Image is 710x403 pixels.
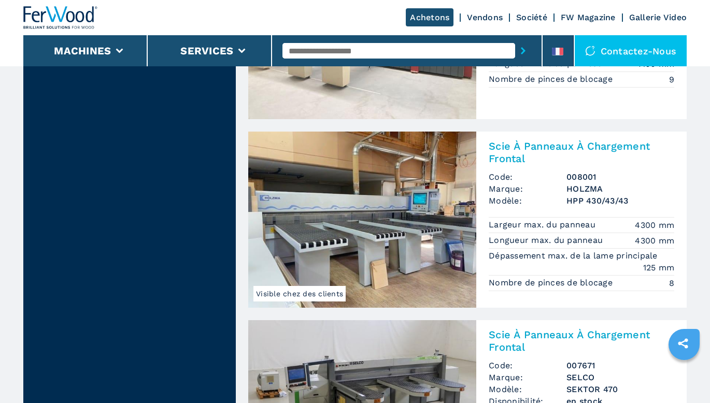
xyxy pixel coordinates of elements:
p: Dépassement max. de la lame principale [489,250,660,262]
a: Achetons [406,8,453,26]
a: Scie À Panneaux À Chargement Frontal HOLZMA HPP 430/43/43Visible chez des clientsScie À Panneaux ... [248,132,687,308]
h3: HPP 430/43/43 [566,195,674,207]
img: Contactez-nous [585,46,595,56]
button: Services [180,45,233,57]
h2: Scie À Panneaux À Chargement Frontal [489,140,674,165]
p: Largeur max. du panneau [489,219,598,231]
span: Modèle: [489,383,566,395]
p: Nombre de pinces de blocage [489,74,615,85]
em: 125 mm [643,262,675,274]
h2: Scie À Panneaux À Chargement Frontal [489,328,674,353]
em: 4300 mm [635,219,674,231]
span: Marque: [489,183,566,195]
span: Code: [489,171,566,183]
em: 8 [669,277,674,289]
em: 9 [669,74,674,85]
span: Marque: [489,371,566,383]
a: Société [516,12,547,22]
p: Longueur max. du panneau [489,235,605,246]
img: Ferwood [23,6,98,29]
em: 4300 mm [635,235,674,247]
h3: SEKTOR 470 [566,383,674,395]
a: Vendons [467,12,503,22]
a: Gallerie Video [629,12,687,22]
a: FW Magazine [561,12,616,22]
button: Machines [54,45,111,57]
h3: SELCO [566,371,674,383]
span: Code: [489,359,566,371]
h3: 008001 [566,171,674,183]
span: Modèle: [489,195,566,207]
p: Nombre de pinces de blocage [489,277,615,289]
div: Contactez-nous [575,35,687,66]
h3: HOLZMA [566,183,674,195]
img: Scie À Panneaux À Chargement Frontal HOLZMA HPP 430/43/43 [248,132,476,308]
iframe: Chat [666,356,702,395]
span: Visible chez des clients [253,286,346,301]
h3: 007671 [566,359,674,371]
button: submit-button [515,39,531,63]
a: sharethis [670,330,696,356]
